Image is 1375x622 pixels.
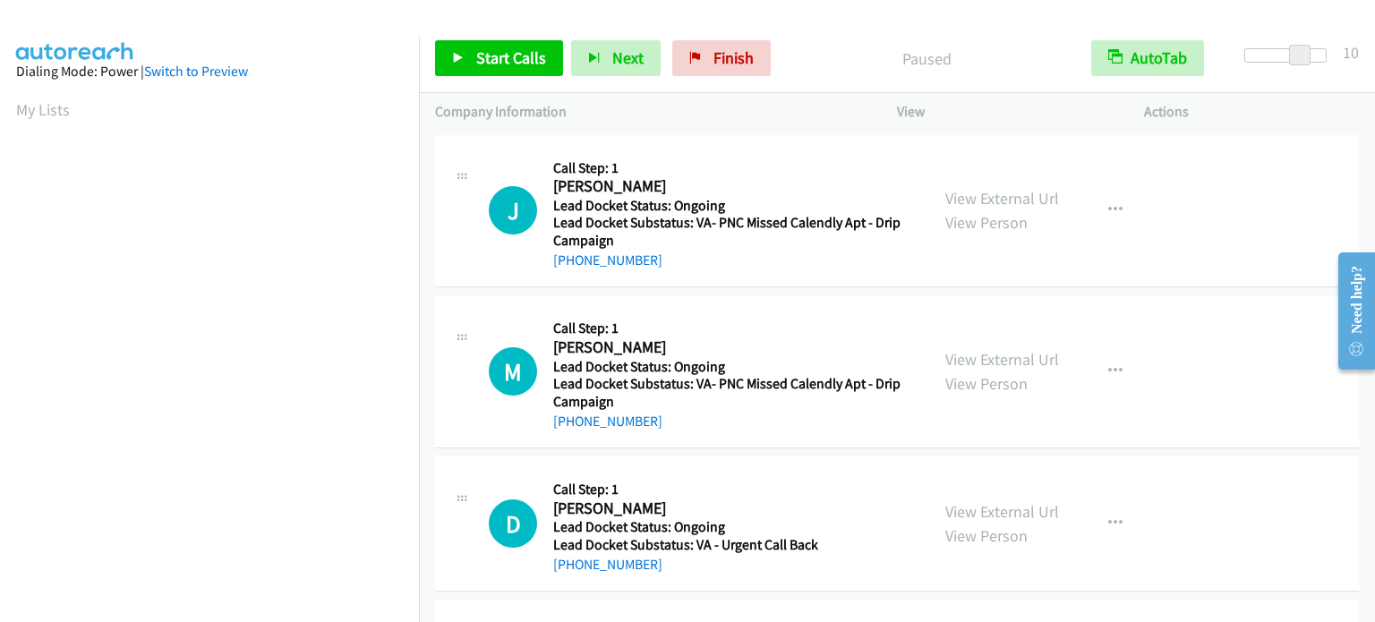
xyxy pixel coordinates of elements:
h5: Call Step: 1 [553,320,913,337]
a: My Lists [16,99,70,120]
a: View External Url [945,349,1059,370]
a: View Person [945,373,1028,394]
h2: [PERSON_NAME] [553,498,907,519]
h2: [PERSON_NAME] [553,176,907,197]
h5: Call Step: 1 [553,481,907,498]
button: AutoTab [1091,40,1204,76]
div: Dialing Mode: Power | [16,61,403,82]
p: Company Information [435,101,865,123]
p: Paused [795,47,1059,71]
a: Switch to Preview [144,63,248,80]
div: 10 [1343,40,1359,64]
h5: Lead Docket Status: Ongoing [553,197,913,215]
a: View Person [945,212,1028,233]
div: The call is yet to be attempted [489,186,537,234]
button: Next [571,40,661,76]
p: View [897,101,1112,123]
span: Start Calls [476,47,546,68]
a: Start Calls [435,40,563,76]
div: The call is yet to be attempted [489,347,537,396]
h5: Lead Docket Status: Ongoing [553,358,913,376]
h1: J [489,186,537,234]
a: [PHONE_NUMBER] [553,556,662,573]
h5: Lead Docket Substatus: VA - Urgent Call Back [553,536,907,554]
a: Finish [672,40,771,76]
h5: Lead Docket Status: Ongoing [553,518,907,536]
h1: M [489,347,537,396]
h1: D [489,499,537,548]
span: Finish [713,47,754,68]
a: [PHONE_NUMBER] [553,413,662,430]
a: View Person [945,525,1028,546]
a: View External Url [945,188,1059,209]
h5: Call Step: 1 [553,159,913,177]
span: Next [612,47,644,68]
a: View External Url [945,501,1059,522]
iframe: Resource Center [1324,240,1375,382]
h5: Lead Docket Substatus: VA- PNC Missed Calendly Apt - Drip Campaign [553,214,913,249]
h2: [PERSON_NAME] [553,337,907,358]
p: Actions [1144,101,1359,123]
a: [PHONE_NUMBER] [553,251,662,268]
div: The call is yet to be attempted [489,499,537,548]
h5: Lead Docket Substatus: VA- PNC Missed Calendly Apt - Drip Campaign [553,375,913,410]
